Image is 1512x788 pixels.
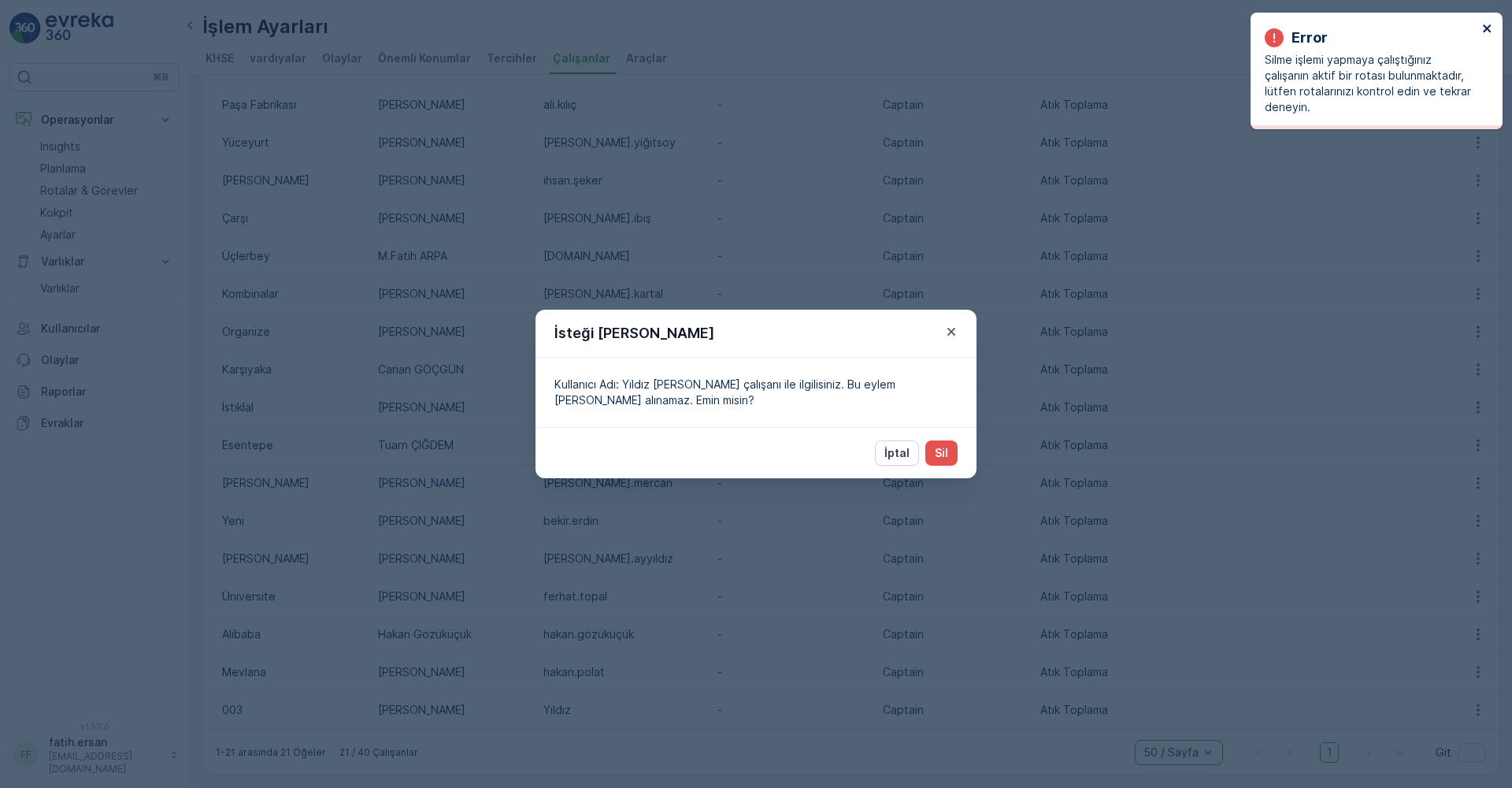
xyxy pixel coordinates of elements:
[925,440,958,466] button: Sil
[554,322,714,344] p: İsteği [PERSON_NAME]
[1482,22,1493,37] button: close
[935,445,948,461] p: Sil
[875,440,919,466] button: İptal
[554,377,958,408] p: Kullanıcı Adı: Yıldız [PERSON_NAME] çalışanı ile ilgilisiniz. Bu eylem [PERSON_NAME] alınamaz. Em...
[884,445,910,461] p: İptal
[1265,52,1477,115] p: Silme işlemi yapmaya çalıştığınız çalışanın aktif bir rotası bulunmaktadır, lütfen rotalarınızı k...
[1291,27,1328,49] p: Error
